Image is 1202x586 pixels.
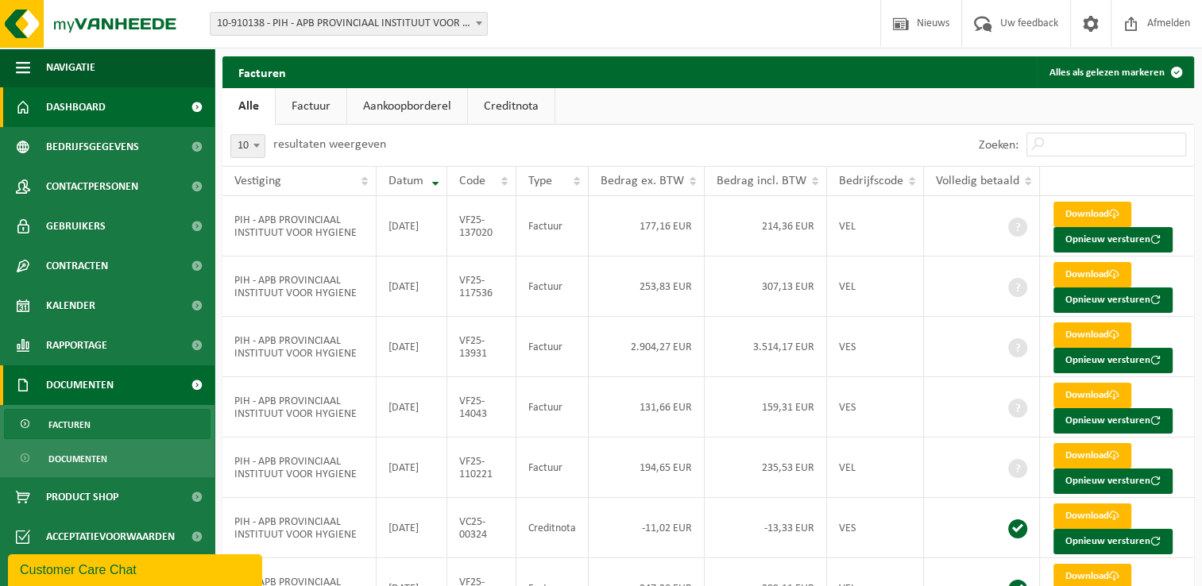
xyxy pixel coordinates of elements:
[447,196,516,256] td: VF25-137020
[211,13,487,35] span: 10-910138 - PIH - APB PROVINCIAAL INSTITUUT VOOR HYGIENE - ANTWERPEN
[827,196,924,256] td: VEL
[231,135,265,157] span: 10
[377,196,447,256] td: [DATE]
[705,377,827,438] td: 159,31 EUR
[46,517,175,557] span: Acceptatievoorwaarden
[516,438,589,498] td: Factuur
[46,286,95,326] span: Kalender
[46,87,106,127] span: Dashboard
[222,438,377,498] td: PIH - APB PROVINCIAAL INSTITUUT VOOR HYGIENE
[222,196,377,256] td: PIH - APB PROVINCIAAL INSTITUUT VOOR HYGIENE
[4,409,211,439] a: Facturen
[46,127,139,167] span: Bedrijfsgegevens
[827,377,924,438] td: VES
[46,477,118,517] span: Product Shop
[377,438,447,498] td: [DATE]
[46,206,106,246] span: Gebruikers
[589,317,705,377] td: 2.904,27 EUR
[46,246,108,286] span: Contracten
[1053,408,1173,434] button: Opnieuw versturen
[1053,468,1173,494] button: Opnieuw versturen
[222,88,275,125] a: Alle
[447,317,516,377] td: VF25-13931
[516,317,589,377] td: Factuur
[705,498,827,558] td: -13,33 EUR
[8,551,265,586] iframe: chat widget
[589,498,705,558] td: -11,02 EUR
[705,317,827,377] td: 3.514,17 EUR
[234,175,281,187] span: Vestiging
[1053,287,1173,313] button: Opnieuw versturen
[528,175,552,187] span: Type
[827,498,924,558] td: VES
[377,256,447,317] td: [DATE]
[1053,529,1173,554] button: Opnieuw versturen
[589,377,705,438] td: 131,66 EUR
[717,175,806,187] span: Bedrag incl. BTW
[516,256,589,317] td: Factuur
[447,498,516,558] td: VC25-00324
[705,256,827,317] td: 307,13 EUR
[447,438,516,498] td: VF25-110221
[1053,348,1173,373] button: Opnieuw versturen
[447,256,516,317] td: VF25-117536
[222,317,377,377] td: PIH - APB PROVINCIAAL INSTITUUT VOOR HYGIENE
[276,88,346,125] a: Factuur
[459,175,485,187] span: Code
[589,438,705,498] td: 194,65 EUR
[979,139,1018,152] label: Zoeken:
[827,317,924,377] td: VES
[48,444,107,474] span: Documenten
[447,377,516,438] td: VF25-14043
[1053,262,1131,287] a: Download
[222,377,377,438] td: PIH - APB PROVINCIAAL INSTITUUT VOOR HYGIENE
[222,56,302,87] h2: Facturen
[377,377,447,438] td: [DATE]
[4,443,211,473] a: Documenten
[222,256,377,317] td: PIH - APB PROVINCIAAL INSTITUUT VOOR HYGIENE
[210,12,488,36] span: 10-910138 - PIH - APB PROVINCIAAL INSTITUUT VOOR HYGIENE - ANTWERPEN
[46,48,95,87] span: Navigatie
[1053,503,1131,529] a: Download
[347,88,467,125] a: Aankoopborderel
[516,196,589,256] td: Factuur
[705,438,827,498] td: 235,53 EUR
[705,196,827,256] td: 214,36 EUR
[46,167,138,206] span: Contactpersonen
[827,438,924,498] td: VEL
[1053,322,1131,348] a: Download
[1053,227,1173,253] button: Opnieuw versturen
[1053,443,1131,468] a: Download
[839,175,903,187] span: Bedrijfscode
[468,88,555,125] a: Creditnota
[516,498,589,558] td: Creditnota
[936,175,1019,187] span: Volledig betaald
[827,256,924,317] td: VEL
[589,196,705,256] td: 177,16 EUR
[1053,383,1131,408] a: Download
[377,498,447,558] td: [DATE]
[46,326,107,365] span: Rapportage
[222,498,377,558] td: PIH - APB PROVINCIAAL INSTITUUT VOOR HYGIENE
[377,317,447,377] td: [DATE]
[589,256,705,317] td: 253,83 EUR
[273,138,386,151] label: resultaten weergeven
[1053,202,1131,227] a: Download
[1037,56,1192,88] button: Alles als gelezen markeren
[48,410,91,440] span: Facturen
[388,175,423,187] span: Datum
[516,377,589,438] td: Factuur
[601,175,684,187] span: Bedrag ex. BTW
[230,134,265,158] span: 10
[46,365,114,405] span: Documenten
